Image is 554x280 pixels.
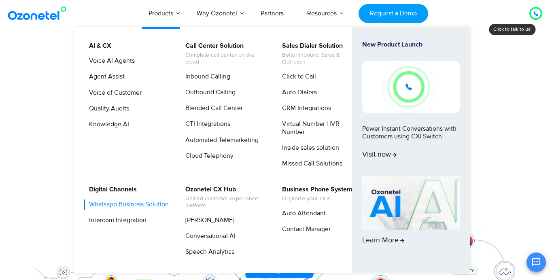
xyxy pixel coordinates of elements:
a: Whatsapp Business Solution [84,199,170,210]
a: Missed Call Solutions [277,159,344,169]
a: Learn More [362,176,460,259]
a: Inside sales solution [277,143,340,153]
span: Visit now [362,151,397,159]
span: Complete call center on the cloud [185,52,265,66]
a: Agent Assist [84,72,126,82]
a: Click to Call [277,72,317,82]
a: Ozonetel CX HubUnified customer experience platform [180,185,266,210]
a: Quality Audits [84,104,130,114]
a: Voice of Customer [84,88,143,98]
a: Intercom Integration [84,215,148,225]
a: Auto Attendant [277,208,327,218]
a: Outbound Calling [180,87,237,98]
a: Call Center SolutionComplete call center on the cloud [180,41,266,67]
span: Learn More [362,236,404,245]
a: Business Phone SystemOrganize your calls [277,185,354,204]
a: Blended Call Center [180,103,244,113]
a: Request a Demo [359,4,428,23]
a: Contact Manager [277,224,332,234]
a: New Product LaunchPower Instant Conversations with Customers using CXi SwitchVisit now [362,41,460,173]
a: Auto Dialers [277,87,318,98]
button: Open chat [526,252,546,272]
a: AI & CX [84,41,112,51]
a: Knowledge AI [84,119,130,129]
a: Digital Channels [84,185,138,195]
a: Automated Telemarketing [180,135,260,145]
div: Orchestrate Intelligent [24,51,530,77]
a: Conversational AI [180,231,237,241]
img: New-Project-17.png [362,61,460,112]
span: Better Inbound Sales & Outreach [282,52,362,66]
a: Inbound Calling [180,72,231,82]
a: CTI Integrations [180,119,231,129]
a: [PERSON_NAME] [180,215,236,225]
a: Speech Analytics [180,247,236,257]
div: Customer Experiences [24,72,530,111]
a: Sales Dialer SolutionBetter Inbound Sales & Outreach [277,41,363,67]
a: Voice AI Agents [84,56,136,66]
span: Organize your calls [282,195,352,202]
a: Virtual Number | IVR Number [277,119,363,137]
div: Turn every conversation into a growth engine for your enterprise. [24,112,530,121]
a: Cloud Telephony [180,151,235,161]
a: CRM Integrations [277,103,332,113]
img: AI [362,176,460,230]
span: Unified customer experience platform [185,195,265,209]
